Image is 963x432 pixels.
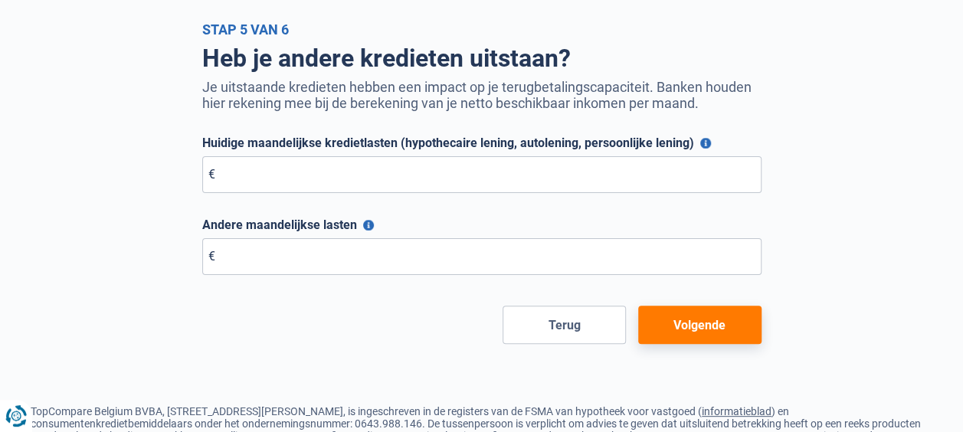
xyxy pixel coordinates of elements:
button: Volgende [638,306,762,344]
button: Andere maandelijkse lasten [363,220,374,231]
div: Stap 5 van 6 [202,21,762,38]
span: € [208,167,215,182]
button: Terug [503,306,626,344]
img: Advertisement [4,363,5,364]
label: Andere maandelijkse lasten [202,218,762,232]
button: Huidige maandelijkse kredietlasten (hypothecaire lening, autolening, persoonlijke lening) [700,138,711,149]
a: informatieblad [702,405,771,417]
span: € [208,249,215,263]
label: Huidige maandelijkse kredietlasten (hypothecaire lening, autolening, persoonlijke lening) [202,136,762,150]
p: Je uitstaande kredieten hebben een impact op je terugbetalingscapaciteit. Banken houden hier reke... [202,79,762,111]
h1: Heb je andere kredieten uitstaan? [202,44,762,73]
